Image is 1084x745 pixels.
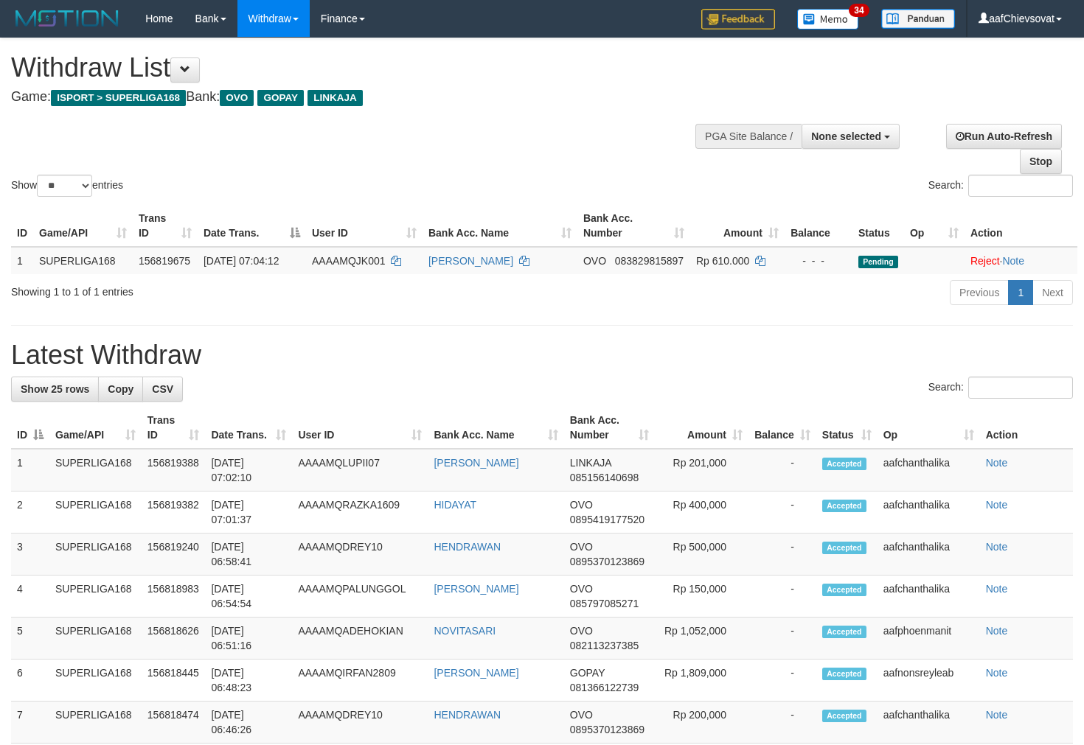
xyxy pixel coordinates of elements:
a: Run Auto-Refresh [946,124,1062,149]
td: aafchanthalika [878,534,980,576]
td: aafnonsreyleab [878,660,980,702]
td: - [748,534,816,576]
span: Copy [108,383,133,395]
label: Search: [928,175,1073,197]
th: Op: activate to sort column ascending [904,205,965,247]
td: [DATE] 06:54:54 [205,576,292,618]
a: Note [986,457,1008,469]
th: Bank Acc. Name: activate to sort column ascending [423,205,577,247]
td: [DATE] 06:48:23 [205,660,292,702]
span: Accepted [822,584,866,596]
span: Accepted [822,626,866,638]
span: Rp 610.000 [696,255,749,267]
td: SUPERLIGA168 [49,702,142,744]
td: 7 [11,702,49,744]
td: - [748,618,816,660]
td: [DATE] 06:46:26 [205,702,292,744]
span: Copy 085797085271 to clipboard [570,598,639,609]
td: aafchanthalika [878,492,980,534]
th: Bank Acc. Name: activate to sort column ascending [428,407,563,449]
a: [PERSON_NAME] [428,255,513,267]
select: Showentries [37,175,92,197]
th: Amount: activate to sort column ascending [655,407,748,449]
td: AAAAMQIRFAN2809 [292,660,428,702]
td: SUPERLIGA168 [49,492,142,534]
td: - [748,702,816,744]
span: 156819675 [139,255,190,267]
span: Accepted [822,542,866,554]
a: Note [986,583,1008,595]
td: Rp 201,000 [655,449,748,492]
th: Balance [785,205,852,247]
td: - [748,576,816,618]
img: MOTION_logo.png [11,7,123,29]
th: User ID: activate to sort column ascending [292,407,428,449]
th: ID [11,205,33,247]
span: Pending [858,256,898,268]
td: [DATE] 06:58:41 [205,534,292,576]
th: Game/API: activate to sort column ascending [49,407,142,449]
th: ID: activate to sort column descending [11,407,49,449]
th: Action [980,407,1073,449]
td: 156819382 [142,492,206,534]
div: PGA Site Balance / [695,124,802,149]
th: Date Trans.: activate to sort column ascending [205,407,292,449]
span: Copy 083829815897 to clipboard [615,255,684,267]
img: Feedback.jpg [701,9,775,29]
a: Copy [98,377,143,402]
td: Rp 1,809,000 [655,660,748,702]
span: OVO [220,90,254,106]
th: User ID: activate to sort column ascending [306,205,423,247]
a: Note [986,541,1008,553]
td: SUPERLIGA168 [49,576,142,618]
td: AAAAMQDREY10 [292,534,428,576]
td: 5 [11,618,49,660]
td: AAAAMQRAZKA1609 [292,492,428,534]
div: - - - [791,253,847,268]
a: [PERSON_NAME] [434,457,518,469]
th: Trans ID: activate to sort column ascending [142,407,206,449]
td: Rp 1,052,000 [655,618,748,660]
td: 4 [11,576,49,618]
td: AAAAMQDREY10 [292,702,428,744]
a: Reject [970,255,1000,267]
a: Next [1032,280,1073,305]
td: - [748,449,816,492]
span: Copy 0895370123869 to clipboard [570,556,645,567]
span: None selected [811,130,881,142]
h4: Game: Bank: [11,90,708,105]
div: Showing 1 to 1 of 1 entries [11,279,441,299]
a: [PERSON_NAME] [434,667,518,679]
td: SUPERLIGA168 [33,247,133,274]
th: Op: activate to sort column ascending [878,407,980,449]
span: OVO [583,255,606,267]
td: AAAAMQPALUNGGOL [292,576,428,618]
td: Rp 150,000 [655,576,748,618]
label: Search: [928,377,1073,399]
a: Show 25 rows [11,377,99,402]
span: Copy 0895370123869 to clipboard [570,724,645,735]
a: Previous [950,280,1009,305]
td: 1 [11,449,49,492]
span: OVO [570,625,593,637]
span: GOPAY [257,90,304,106]
a: Note [986,709,1008,721]
a: Note [1002,255,1024,267]
span: 34 [849,4,869,17]
span: CSV [152,383,173,395]
td: 156819388 [142,449,206,492]
td: 2 [11,492,49,534]
td: AAAAMQLUPII07 [292,449,428,492]
span: Copy 085156140698 to clipboard [570,472,639,483]
td: [DATE] 07:01:37 [205,492,292,534]
th: Bank Acc. Number: activate to sort column ascending [564,407,655,449]
span: OVO [570,499,593,511]
td: Rp 200,000 [655,702,748,744]
th: Amount: activate to sort column ascending [690,205,785,247]
td: AAAAMQADEHOKIAN [292,618,428,660]
td: - [748,660,816,702]
th: Balance: activate to sort column ascending [748,407,816,449]
span: LINKAJA [570,457,611,469]
span: OVO [570,541,593,553]
td: SUPERLIGA168 [49,534,142,576]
